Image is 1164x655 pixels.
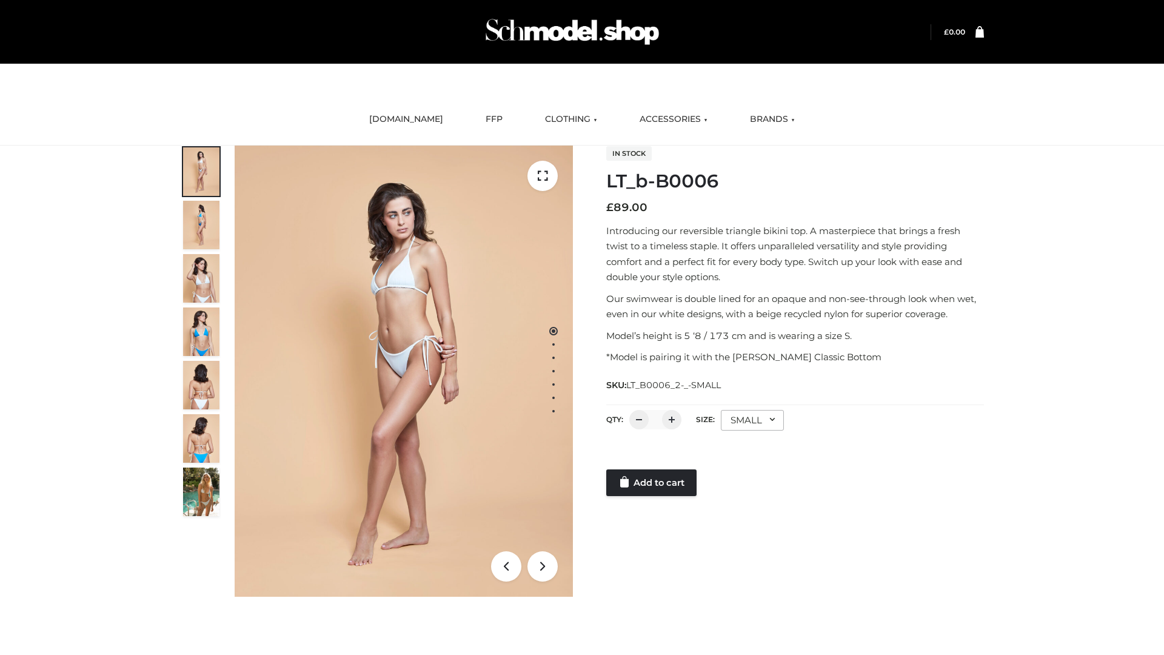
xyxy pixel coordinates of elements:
[481,8,663,56] img: Schmodel Admin 964
[630,106,717,133] a: ACCESSORIES
[606,415,623,424] label: QTY:
[606,378,722,392] span: SKU:
[477,106,512,133] a: FFP
[606,223,984,285] p: Introducing our reversible triangle bikini top. A masterpiece that brings a fresh twist to a time...
[606,146,652,161] span: In stock
[741,106,804,133] a: BRANDS
[183,201,219,249] img: ArielClassicBikiniTop_CloudNine_AzureSky_OW114ECO_2-scaled.jpg
[235,146,573,597] img: ArielClassicBikiniTop_CloudNine_AzureSky_OW114ECO_1
[536,106,606,133] a: CLOTHING
[696,415,715,424] label: Size:
[360,106,452,133] a: [DOMAIN_NAME]
[944,27,965,36] a: £0.00
[183,147,219,196] img: ArielClassicBikiniTop_CloudNine_AzureSky_OW114ECO_1-scaled.jpg
[944,27,949,36] span: £
[606,291,984,322] p: Our swimwear is double lined for an opaque and non-see-through look when wet, even in our white d...
[626,380,721,391] span: LT_B0006_2-_-SMALL
[606,201,614,214] span: £
[183,307,219,356] img: ArielClassicBikiniTop_CloudNine_AzureSky_OW114ECO_4-scaled.jpg
[944,27,965,36] bdi: 0.00
[606,170,984,192] h1: LT_b-B0006
[606,201,647,214] bdi: 89.00
[183,414,219,463] img: ArielClassicBikiniTop_CloudNine_AzureSky_OW114ECO_8-scaled.jpg
[721,410,784,431] div: SMALL
[183,468,219,516] img: Arieltop_CloudNine_AzureSky2.jpg
[606,469,697,496] a: Add to cart
[183,361,219,409] img: ArielClassicBikiniTop_CloudNine_AzureSky_OW114ECO_7-scaled.jpg
[606,328,984,344] p: Model’s height is 5 ‘8 / 173 cm and is wearing a size S.
[606,349,984,365] p: *Model is pairing it with the [PERSON_NAME] Classic Bottom
[183,254,219,303] img: ArielClassicBikiniTop_CloudNine_AzureSky_OW114ECO_3-scaled.jpg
